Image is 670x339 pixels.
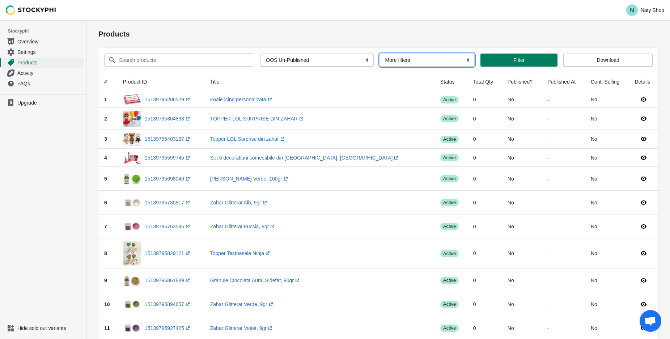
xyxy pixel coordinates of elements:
[547,155,549,160] small: -
[467,130,502,149] td: 0
[440,115,459,122] span: active
[585,149,629,167] td: No
[117,72,204,91] th: Product ID
[502,72,542,91] th: Published?
[123,295,141,313] img: BUC01930_a24bca52-274a-4ba2-9b0b-877c3989895c.jpg
[585,72,629,91] th: Cont. Selling
[467,167,502,191] td: 0
[502,191,542,215] td: No
[3,98,84,108] a: Upgrade
[547,251,549,256] small: -
[104,155,107,161] span: 4
[547,278,549,283] small: -
[547,224,549,229] small: -
[502,238,542,268] td: No
[210,136,286,142] a: Topper LOL Surprise din zahar(opens a new window)
[467,191,502,215] td: 0
[597,57,619,63] span: Download
[123,94,141,105] img: foaie-icing-personalizata-606469_5995efb1-e9f2-47e3-8cb5-5df094aed16c.jpg
[547,200,549,205] small: -
[123,271,141,289] img: BUC01922_b22efc0e-f21d-460d-9953-0a09f317f3c3.jpg
[145,301,191,307] a: 15139795894657(opens a new window)
[123,319,141,337] img: BUC01931_f061532d-4cb5-47d4-9686-3a7619c9f2f7.jpg
[467,268,502,292] td: 0
[547,116,549,121] small: -
[104,97,107,102] span: 1
[440,250,459,257] span: active
[210,176,289,182] a: [PERSON_NAME] Verde, 100gr(opens a new window)
[547,326,549,330] small: -
[440,199,459,206] span: active
[585,130,629,149] td: No
[502,91,542,108] td: No
[502,268,542,292] td: No
[210,155,400,161] a: Set 6 decoratiuni comestibile din [GEOGRAPHIC_DATA], [GEOGRAPHIC_DATA](opens a new window)
[123,194,141,212] img: BUC01923_f1d5fa2d-951c-4aa9-b350-916c6f7bc3a0.jpg
[17,48,82,56] span: Settings
[123,132,141,146] img: 2517053675_w640_h640_2517053675_6beccf73-44fe-446f-b608-9adba5282ac3.jpg
[585,91,629,108] td: No
[440,136,459,143] span: active
[104,301,110,307] span: 10
[513,57,525,63] span: Filter
[585,108,629,129] td: No
[440,277,459,284] span: active
[467,91,502,108] td: 0
[585,268,629,292] td: No
[145,224,191,229] a: 15139795763585(opens a new window)
[467,149,502,167] td: 0
[123,217,141,236] img: BUC01926_2598f154-88fd-4ca4-9d08-c3e6f402846b.jpg
[440,154,459,161] span: active
[104,250,107,256] span: 8
[210,250,271,256] a: Topper Testoasele Ninja(opens a new window)
[3,323,84,333] a: Hide sold out variants
[104,200,107,205] span: 6
[3,47,84,57] a: Settings
[17,69,82,77] span: Activity
[210,277,301,283] a: Granule Ciocolata Auriu Sidefat, 90gr(opens a new window)
[542,72,585,91] th: Published At
[3,68,84,78] a: Activity
[547,137,549,141] small: -
[17,38,82,45] span: Overview
[502,149,542,167] td: No
[98,29,658,39] h1: Products
[210,200,268,205] a: Zahar Glitterat Alb, 9gr(opens a new window)
[6,5,56,15] img: Stockyphi
[104,136,107,142] span: 3
[3,36,84,47] a: Overview
[210,97,273,102] a: Foaie icing personalizata(opens a new window)
[480,54,557,67] button: Filter
[145,116,191,122] a: 15139795304833(opens a new window)
[210,224,276,229] a: Zahar Glitterat Fucsia, 9gr(opens a new window)
[104,176,107,182] span: 5
[440,96,459,103] span: active
[104,277,107,283] span: 9
[585,191,629,215] td: No
[502,292,542,316] td: No
[440,223,459,230] span: active
[563,54,653,67] button: Download
[123,152,141,164] img: Myproject_19_f2052e84-af76-4a3c-a5ee-5fde57b0f1ed.png
[467,238,502,268] td: 0
[547,302,549,306] small: -
[17,59,82,66] span: Products
[641,7,664,13] p: Naty Shop
[440,175,459,182] span: active
[467,215,502,238] td: 0
[17,80,82,87] span: FAQs
[640,310,661,332] a: Open chat
[123,241,141,266] img: 66089800_1044126932457349_7691674574684946432_n_f49564f0-63bb-4156-a521-cd66cb2562c5.jpg
[17,99,82,106] span: Upgrade
[626,4,638,16] span: Avatar with initials N
[585,167,629,191] td: No
[502,108,542,129] td: No
[502,215,542,238] td: No
[502,130,542,149] td: No
[8,27,86,35] span: Stockyphi
[104,325,110,331] span: 11
[467,108,502,129] td: 0
[547,176,549,181] small: -
[630,7,634,13] text: N
[145,136,191,142] a: 15139795403137(opens a new window)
